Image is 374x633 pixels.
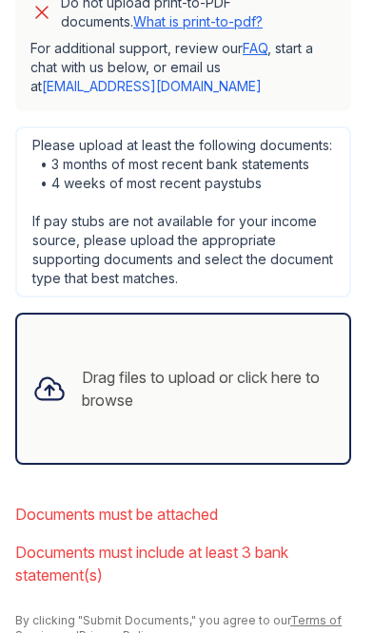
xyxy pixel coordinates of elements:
a: [EMAIL_ADDRESS][DOMAIN_NAME] [42,78,262,94]
li: Documents must be attached [15,495,359,533]
a: What is print-to-pdf? [133,13,263,29]
a: FAQ [243,40,267,56]
div: Please upload at least the following documents: • 3 months of most recent bank statements • 4 wee... [15,126,351,297]
div: Drag files to upload or click here to browse [82,366,334,412]
li: Documents must include at least 3 bank statement(s) [15,533,359,594]
p: For additional support, review our , start a chat with us below, or email us at [30,39,336,96]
